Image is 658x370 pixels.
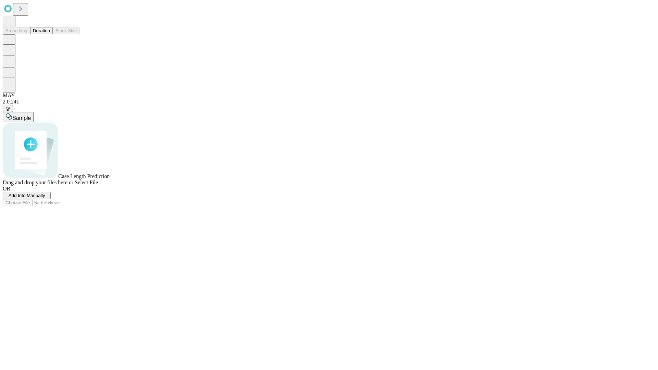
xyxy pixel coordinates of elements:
[30,27,53,34] button: Duration
[58,173,110,179] span: Case Length Prediction
[12,115,31,121] span: Sample
[3,192,51,199] button: Add Info Manually
[3,112,34,122] button: Sample
[3,99,655,105] div: 2.0.241
[75,180,98,185] span: Select File
[3,27,30,34] button: Smoothing
[3,186,10,192] span: OR
[53,27,80,34] button: Block Size
[3,180,73,185] span: Drag and drop your files here or
[5,106,10,111] span: @
[3,105,13,112] button: @
[9,193,45,198] span: Add Info Manually
[3,92,655,99] div: MAY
